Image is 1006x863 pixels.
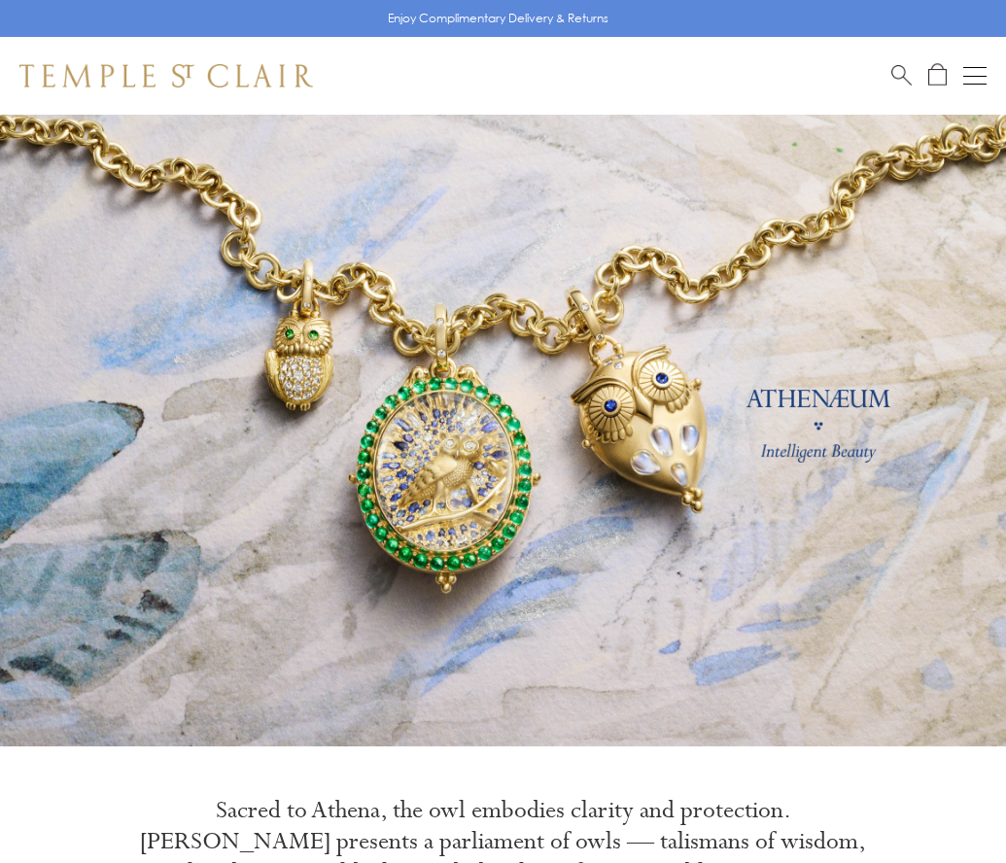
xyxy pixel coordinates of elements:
a: Search [891,63,912,87]
img: Temple St. Clair [19,64,313,87]
p: Enjoy Complimentary Delivery & Returns [388,9,608,28]
a: Open Shopping Bag [928,63,947,87]
button: Open navigation [963,64,987,87]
